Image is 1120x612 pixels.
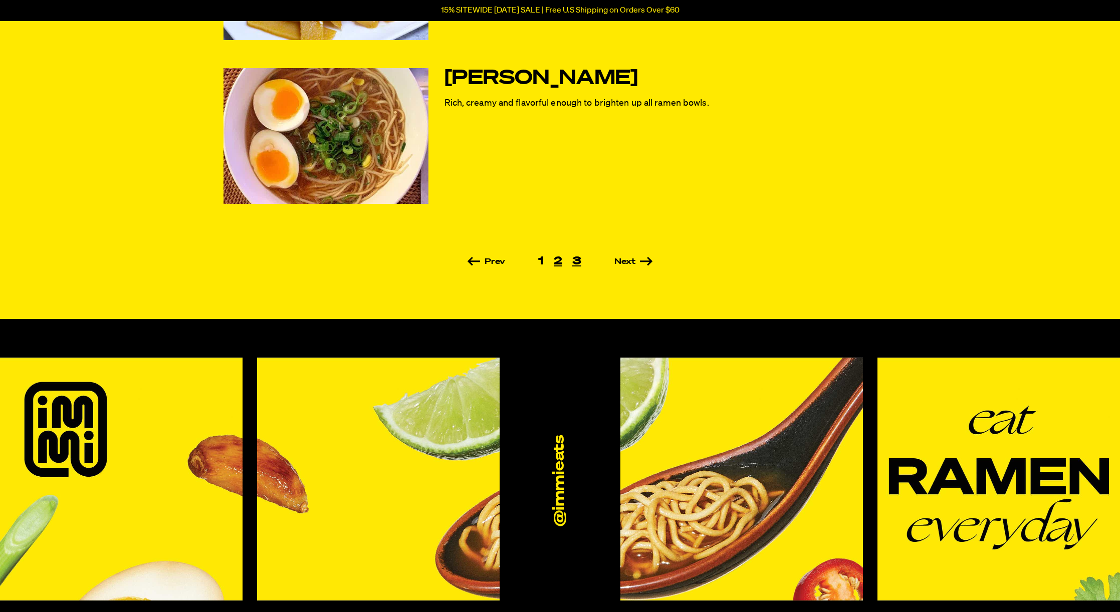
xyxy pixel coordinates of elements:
[444,97,721,109] p: Rich, creamy and flavorful enough to brighten up all ramen bowls.
[620,358,863,600] img: Instagram
[257,358,500,600] img: Instagram
[444,68,721,89] a: [PERSON_NAME]
[567,256,586,267] a: 3
[551,435,569,526] a: @immieats
[549,256,567,267] span: 2
[877,358,1120,600] img: Instagram
[533,256,549,267] a: 1
[586,258,653,266] a: Next
[441,6,680,15] p: 15% SITEWIDE [DATE] SALE | Free U.S Shipping on Orders Over $60
[223,68,428,204] img: Ajitsuke Tamago
[467,258,533,266] a: Prev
